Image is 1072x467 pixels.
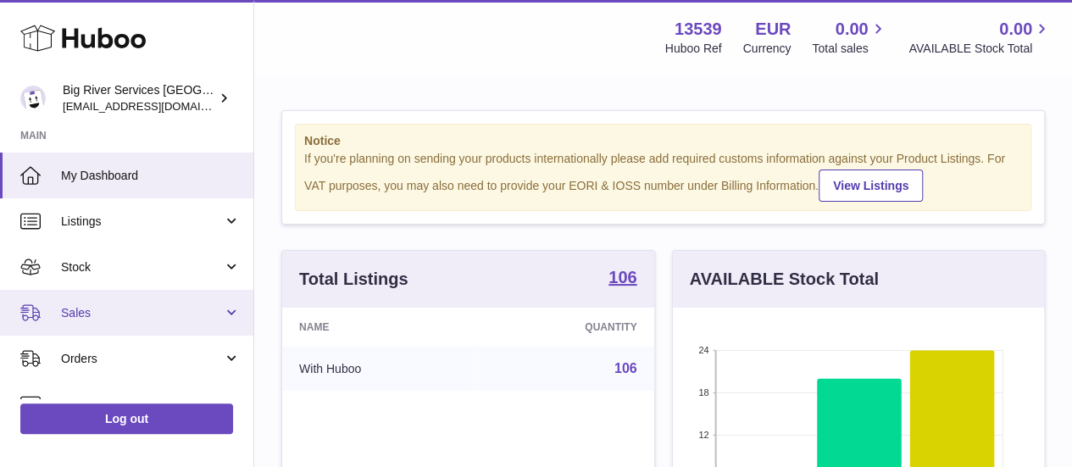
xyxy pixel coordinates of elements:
strong: Notice [304,133,1022,149]
span: Sales [61,305,223,321]
text: 24 [698,345,708,355]
strong: 13539 [675,18,722,41]
a: Log out [20,403,233,434]
span: Stock [61,259,223,275]
a: 0.00 AVAILABLE Stock Total [908,18,1052,57]
span: 0.00 [836,18,869,41]
span: My Dashboard [61,168,241,184]
a: View Listings [819,170,923,202]
span: AVAILABLE Stock Total [908,41,1052,57]
td: With Huboo [282,347,478,391]
th: Quantity [478,308,653,347]
div: If you're planning on sending your products internationally please add required customs informati... [304,151,1022,202]
span: Usage [61,397,241,413]
img: internalAdmin-13539@internal.huboo.com [20,86,46,111]
text: 18 [698,387,708,398]
div: Huboo Ref [665,41,722,57]
span: Total sales [812,41,887,57]
span: Listings [61,214,223,230]
a: 106 [614,361,637,375]
h3: AVAILABLE Stock Total [690,268,879,291]
text: 12 [698,430,708,440]
span: Orders [61,351,223,367]
div: Currency [743,41,792,57]
strong: EUR [755,18,791,41]
a: 0.00 Total sales [812,18,887,57]
span: [EMAIL_ADDRESS][DOMAIN_NAME] [63,99,249,113]
span: 0.00 [999,18,1032,41]
div: Big River Services [GEOGRAPHIC_DATA] [63,82,215,114]
h3: Total Listings [299,268,408,291]
strong: 106 [608,269,636,286]
th: Name [282,308,478,347]
a: 106 [608,269,636,289]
